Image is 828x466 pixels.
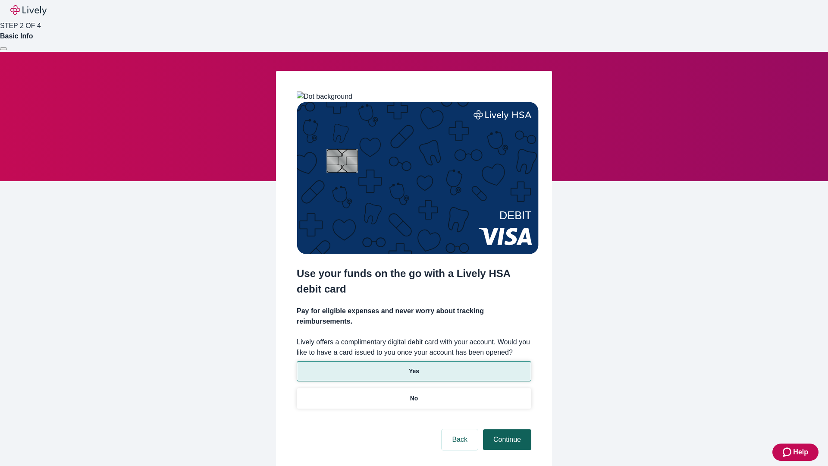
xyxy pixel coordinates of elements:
[297,361,531,381] button: Yes
[297,388,531,409] button: No
[297,91,352,102] img: Dot background
[297,337,531,358] label: Lively offers a complimentary digital debit card with your account. Would you like to have a card...
[409,367,419,376] p: Yes
[483,429,531,450] button: Continue
[410,394,418,403] p: No
[442,429,478,450] button: Back
[793,447,808,457] span: Help
[10,5,47,16] img: Lively
[772,444,819,461] button: Zendesk support iconHelp
[297,306,531,327] h4: Pay for eligible expenses and never worry about tracking reimbursements.
[783,447,793,457] svg: Zendesk support icon
[297,266,531,297] h2: Use your funds on the go with a Lively HSA debit card
[297,102,539,254] img: Debit card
